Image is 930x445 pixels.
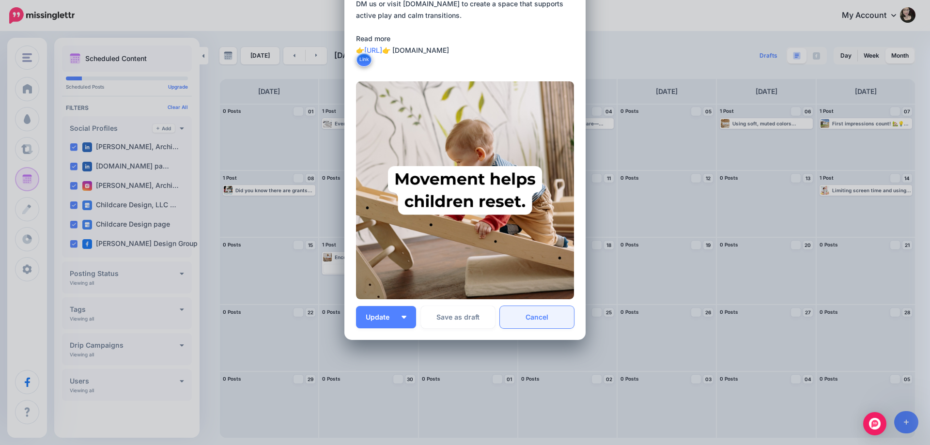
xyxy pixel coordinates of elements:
button: Link [356,52,372,67]
img: 43CL916N8791C0RSS9Y36B1WZ8EPRCKH.jpg [356,81,574,299]
button: Update [356,306,416,328]
span: Update [366,314,397,321]
div: Open Intercom Messenger [863,412,886,435]
img: arrow-down-white.png [402,316,406,319]
a: Cancel [500,306,574,328]
button: Save as draft [421,306,495,328]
